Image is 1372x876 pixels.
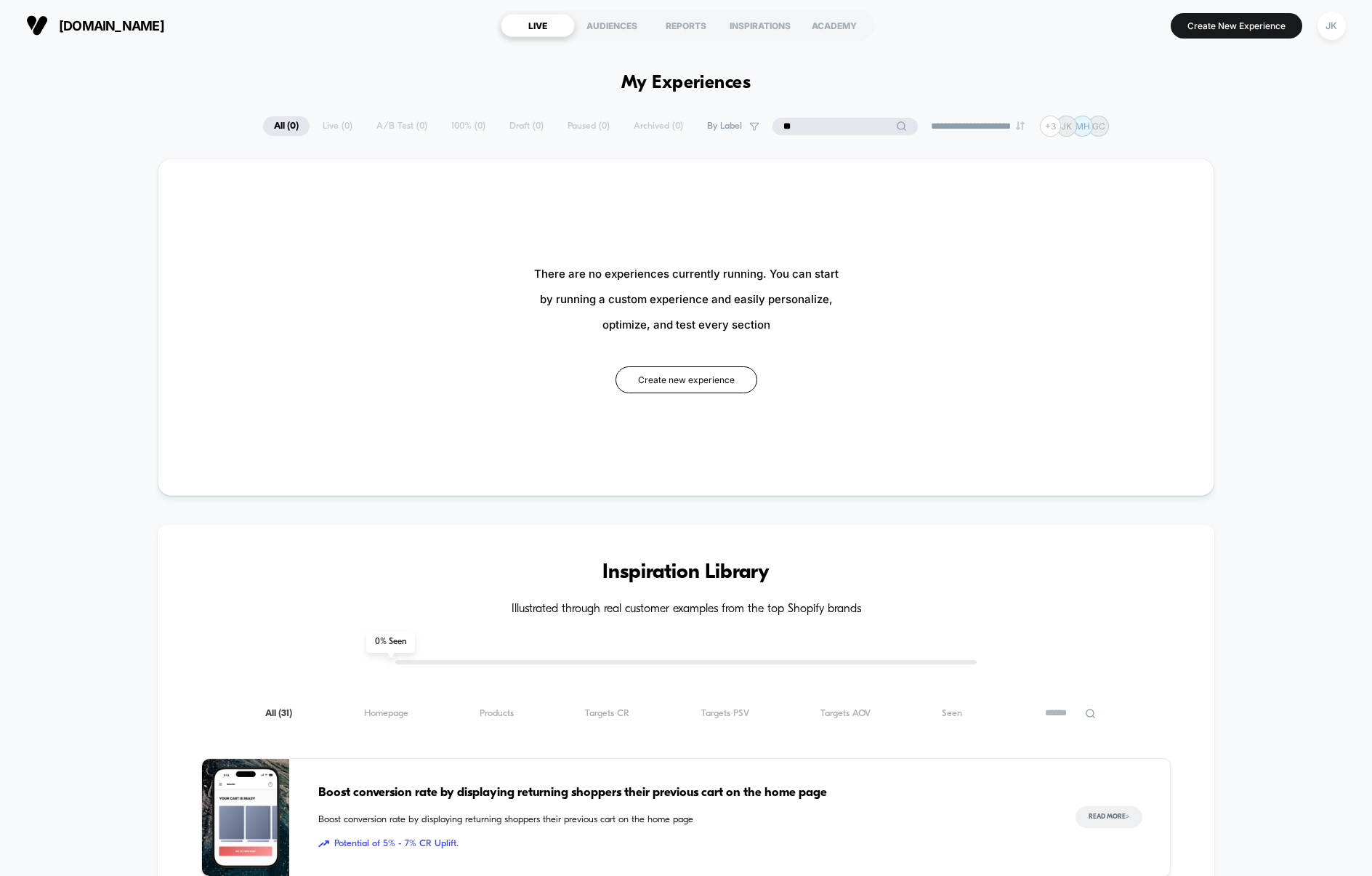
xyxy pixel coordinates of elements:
span: There are no experiences currently running. You can start by running a custom experience and easi... [534,261,839,337]
p: GC [1092,121,1105,132]
div: + 3 [1040,116,1061,137]
span: Boost conversion rate by displaying returning shoppers their previous cart on the home page [318,784,1046,803]
img: Boost conversion rate by displaying returning shoppers their previous cart on the home page [202,759,289,876]
span: All ( 0 ) [263,116,310,136]
div: LIVE [501,14,575,37]
button: [DOMAIN_NAME] [22,14,169,37]
span: ( 31 ) [278,709,292,718]
button: Create New Experience [1171,13,1302,39]
span: Targets AOV [820,708,871,719]
button: Read More> [1076,806,1142,828]
p: MH [1076,121,1090,132]
button: JK [1313,11,1350,41]
span: [DOMAIN_NAME] [59,18,164,33]
span: Boost conversion rate by displaying returning shoppers their previous cart on the home page [318,813,1046,827]
h1: My Experiences [621,73,751,94]
h4: Illustrated through real customer examples from the top Shopify brands [201,603,1171,616]
div: AUDIENCES [575,14,649,37]
span: By Label [707,121,742,132]
img: Visually logo [26,15,48,36]
span: Targets PSV [701,708,749,719]
h3: Inspiration Library [201,561,1171,584]
button: Create new experience [616,366,757,393]
span: Potential of 5% - 7% CR Uplift. [318,837,1046,851]
div: JK [1317,12,1346,40]
span: 0 % Seen [366,631,415,653]
div: ACADEMY [797,14,871,37]
p: JK [1061,121,1072,132]
div: REPORTS [649,14,723,37]
span: Products [480,708,514,719]
div: INSPIRATIONS [723,14,797,37]
img: end [1016,121,1025,130]
span: All [265,708,292,719]
span: Seen [942,708,962,719]
span: Targets CR [585,708,629,719]
span: Homepage [364,708,408,719]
